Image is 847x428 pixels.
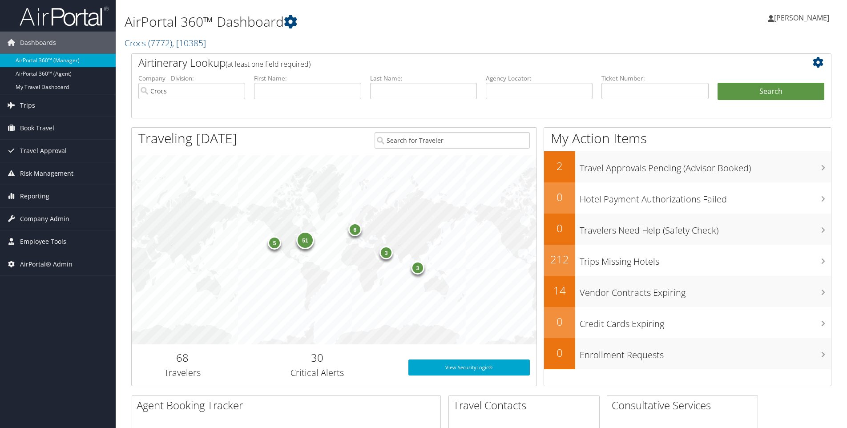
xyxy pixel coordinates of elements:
[544,129,831,148] h1: My Action Items
[544,190,575,205] h2: 0
[580,189,831,206] h3: Hotel Payment Authorizations Failed
[544,182,831,214] a: 0Hotel Payment Authorizations Failed
[544,338,831,369] a: 0Enrollment Requests
[138,55,766,70] h2: Airtinerary Lookup
[239,367,395,379] h3: Critical Alerts
[20,253,73,275] span: AirPortal® Admin
[20,117,54,139] span: Book Travel
[254,74,361,83] label: First Name:
[125,37,206,49] a: Crocs
[370,74,477,83] label: Last Name:
[20,140,67,162] span: Travel Approval
[544,314,575,329] h2: 0
[379,246,393,259] div: 3
[148,37,172,49] span: ( 7772 )
[544,276,831,307] a: 14Vendor Contracts Expiring
[125,12,600,31] h1: AirPortal 360™ Dashboard
[768,4,838,31] a: [PERSON_NAME]
[544,345,575,360] h2: 0
[580,220,831,237] h3: Travelers Need Help (Safety Check)
[411,261,424,275] div: 3
[718,83,824,101] button: Search
[20,6,109,27] img: airportal-logo.png
[580,313,831,330] h3: Credit Cards Expiring
[544,245,831,276] a: 212Trips Missing Hotels
[544,283,575,298] h2: 14
[544,307,831,338] a: 0Credit Cards Expiring
[612,398,758,413] h2: Consultative Services
[137,398,440,413] h2: Agent Booking Tracker
[453,398,599,413] h2: Travel Contacts
[544,214,831,245] a: 0Travelers Need Help (Safety Check)
[138,367,226,379] h3: Travelers
[20,185,49,207] span: Reporting
[296,231,314,249] div: 51
[20,230,66,253] span: Employee Tools
[226,59,311,69] span: (at least one field required)
[580,282,831,299] h3: Vendor Contracts Expiring
[20,208,69,230] span: Company Admin
[580,157,831,174] h3: Travel Approvals Pending (Advisor Booked)
[408,359,530,376] a: View SecurityLogic®
[239,350,395,365] h2: 30
[774,13,829,23] span: [PERSON_NAME]
[601,74,708,83] label: Ticket Number:
[138,350,226,365] h2: 68
[544,158,575,174] h2: 2
[138,129,237,148] h1: Traveling [DATE]
[544,151,831,182] a: 2Travel Approvals Pending (Advisor Booked)
[580,251,831,268] h3: Trips Missing Hotels
[544,221,575,236] h2: 0
[20,32,56,54] span: Dashboards
[172,37,206,49] span: , [ 10385 ]
[20,162,73,185] span: Risk Management
[544,252,575,267] h2: 212
[268,236,281,250] div: 5
[20,94,35,117] span: Trips
[138,74,245,83] label: Company - Division:
[375,132,530,149] input: Search for Traveler
[580,344,831,361] h3: Enrollment Requests
[348,223,362,236] div: 6
[486,74,593,83] label: Agency Locator:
